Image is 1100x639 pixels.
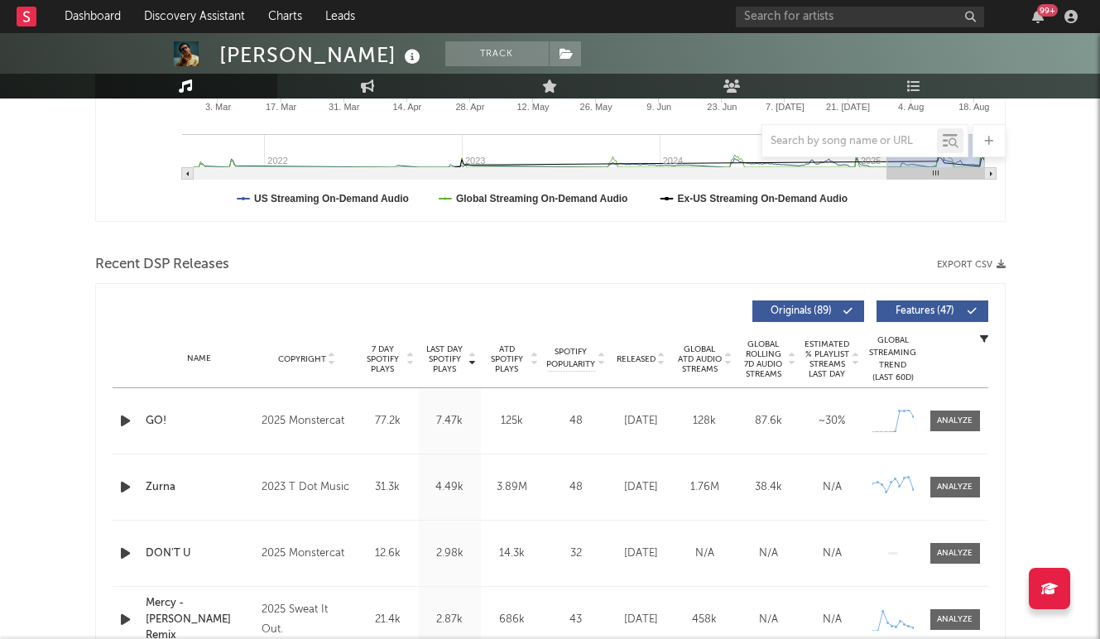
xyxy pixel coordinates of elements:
[805,545,860,562] div: N/A
[547,413,605,430] div: 48
[877,300,988,322] button: Features(47)
[677,193,848,204] text: Ex-US Streaming On-Demand Audio
[361,413,415,430] div: 77.2k
[445,41,549,66] button: Track
[826,102,870,112] text: 21. [DATE]
[736,7,984,27] input: Search for artists
[392,102,421,112] text: 14. Apr
[766,102,805,112] text: 7. [DATE]
[204,102,231,112] text: 3. Mar
[868,334,918,384] div: Global Streaming Trend (Last 60D)
[278,354,326,364] span: Copyright
[485,344,529,374] span: ATD Spotify Plays
[1037,4,1058,17] div: 99 +
[329,102,360,112] text: 31. Mar
[958,102,989,112] text: 18. Aug
[579,102,612,112] text: 26. May
[1032,10,1044,23] button: 99+
[805,612,860,628] div: N/A
[455,102,484,112] text: 28. Apr
[423,612,477,628] div: 2.87k
[937,260,1006,270] button: Export CSV
[254,193,409,204] text: US Streaming On-Demand Audio
[423,479,477,496] div: 4.49k
[613,479,669,496] div: [DATE]
[898,102,924,112] text: 4. Aug
[677,545,733,562] div: N/A
[741,612,796,628] div: N/A
[361,612,415,628] div: 21.4k
[265,102,296,112] text: 17. Mar
[547,479,605,496] div: 48
[646,102,671,112] text: 9. Jun
[617,354,656,364] span: Released
[613,612,669,628] div: [DATE]
[762,135,937,148] input: Search by song name or URL
[423,344,467,374] span: Last Day Spotify Plays
[423,413,477,430] div: 7.47k
[805,479,860,496] div: N/A
[677,344,723,374] span: Global ATD Audio Streams
[546,346,595,371] span: Spotify Popularity
[741,479,796,496] div: 38.4k
[361,344,405,374] span: 7 Day Spotify Plays
[146,545,254,562] a: DON'T U
[677,479,733,496] div: 1.76M
[262,411,352,431] div: 2025 Monstercat
[455,193,627,204] text: Global Streaming On-Demand Audio
[741,339,786,379] span: Global Rolling 7D Audio Streams
[516,102,550,112] text: 12. May
[547,545,605,562] div: 32
[752,300,864,322] button: Originals(89)
[146,353,254,365] div: Name
[485,413,539,430] div: 125k
[677,413,733,430] div: 128k
[485,479,539,496] div: 3.89M
[613,545,669,562] div: [DATE]
[805,339,850,379] span: Estimated % Playlist Streams Last Day
[262,544,352,564] div: 2025 Monstercat
[361,545,415,562] div: 12.6k
[146,413,254,430] a: GO!
[677,612,733,628] div: 458k
[763,306,839,316] span: Originals ( 89 )
[95,255,229,275] span: Recent DSP Releases
[423,545,477,562] div: 2.98k
[741,545,796,562] div: N/A
[887,306,963,316] span: Features ( 47 )
[805,413,860,430] div: ~ 30 %
[741,413,796,430] div: 87.6k
[485,545,539,562] div: 14.3k
[613,413,669,430] div: [DATE]
[707,102,737,112] text: 23. Jun
[262,478,352,497] div: 2023 T Dot Music
[547,612,605,628] div: 43
[485,612,539,628] div: 686k
[219,41,425,69] div: [PERSON_NAME]
[146,479,254,496] a: Zurna
[361,479,415,496] div: 31.3k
